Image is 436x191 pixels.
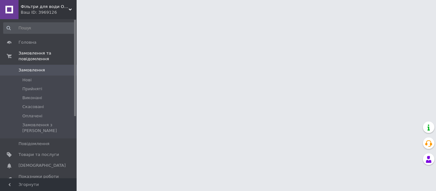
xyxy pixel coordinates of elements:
div: Ваш ID: 3969126 [21,10,77,15]
span: Замовлення з [PERSON_NAME] [22,122,75,134]
input: Пошук [3,22,75,34]
span: Показники роботи компанії [19,174,59,185]
span: Головна [19,40,36,45]
span: Прийняті [22,86,42,92]
span: Замовлення та повідомлення [19,50,77,62]
span: Замовлення [19,67,45,73]
span: Повідомлення [19,141,49,147]
span: [DEMOGRAPHIC_DATA] [19,163,66,168]
span: Нові [22,77,32,83]
span: Скасовані [22,104,44,110]
span: Фільтри для води Осмос Глечики Картриджі [21,4,69,10]
span: Виконані [22,95,42,101]
span: Товари та послуги [19,152,59,158]
span: Оплачені [22,113,42,119]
